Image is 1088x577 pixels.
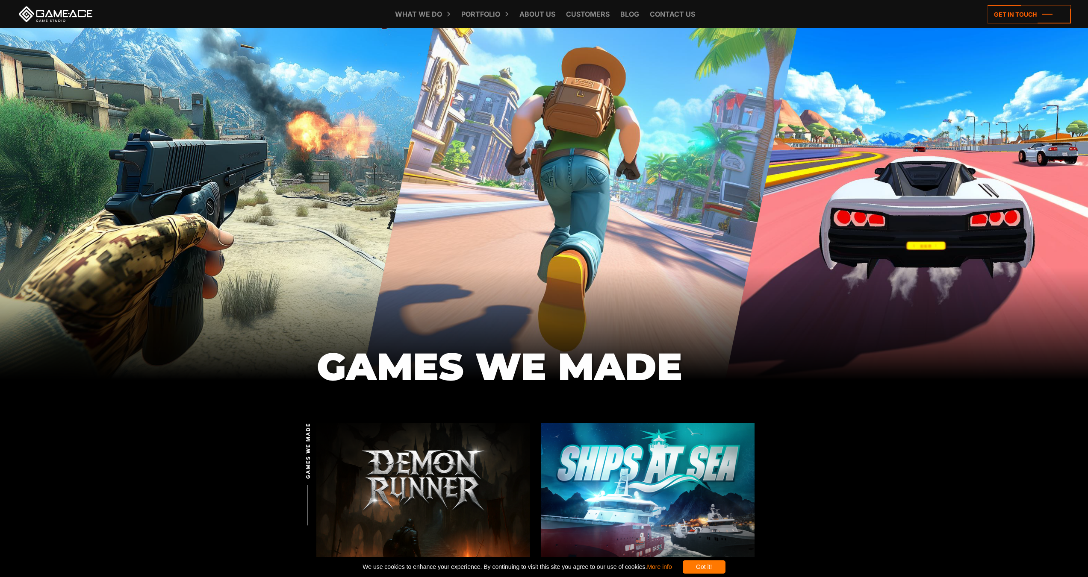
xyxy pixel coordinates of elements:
[363,560,672,574] span: We use cookies to enhance your experience. By continuing to visit this site you agree to our use ...
[647,563,672,570] a: More info
[304,423,312,479] span: GAMES WE MADE
[317,346,772,387] h1: GAMES WE MADE
[683,560,725,574] div: Got it!
[988,5,1071,23] a: Get in touch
